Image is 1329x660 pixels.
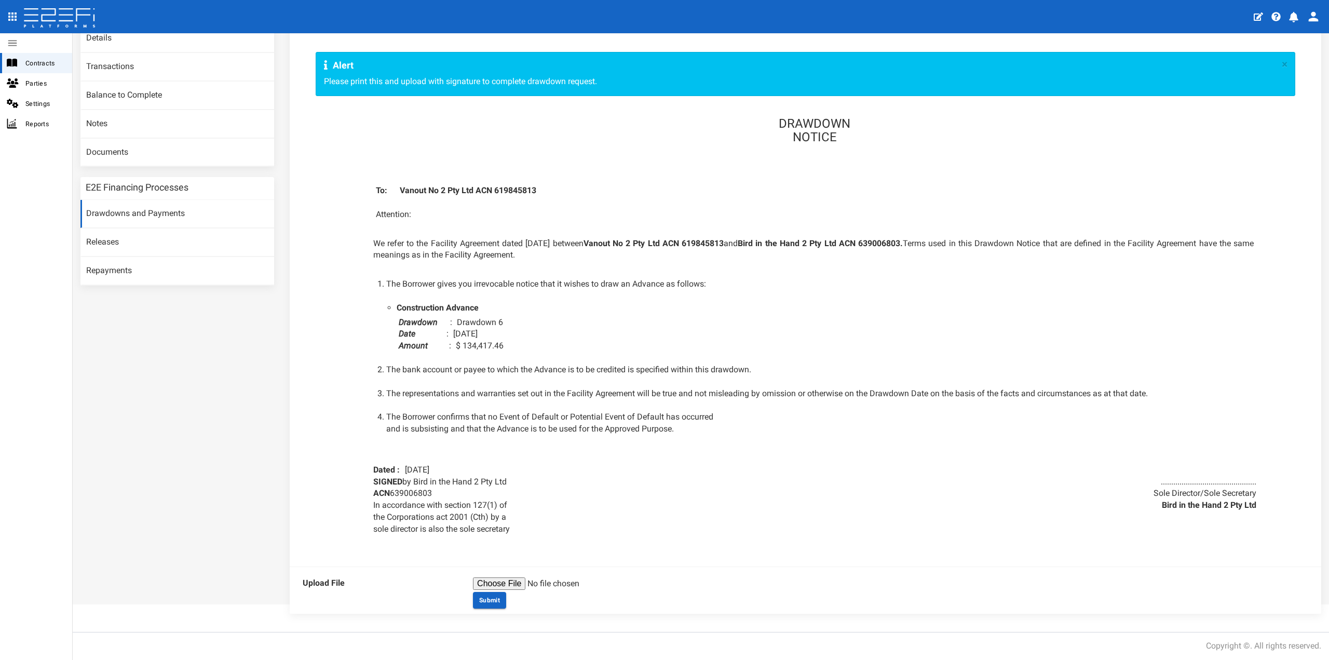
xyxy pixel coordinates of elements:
[1206,640,1321,652] div: Copyright ©. All rights reserved.
[373,500,807,535] p: In accordance with section 127(1) of the Corporations act 2001 (Cth) by a sole director is also t...
[80,53,274,81] a: Transactions
[386,364,1254,376] li: The bank account or payee to which the Advance is to be credited is specified within this drawdown.
[373,477,402,487] b: SIGNED
[399,341,447,351] span: Amount
[25,118,64,130] span: Reports
[365,117,1264,144] h3: DRAWDOWN NOTICE
[365,476,815,541] div: by Bird in the Hand 2 Pty Ltd 639006803
[80,200,274,228] a: Drawdowns and Payments
[815,476,1264,512] div: .............................................. Sole Director/Sole Secretary
[1162,500,1256,510] b: Bird in the Hand 2 Pty Ltd
[80,139,274,167] a: Documents
[584,238,724,248] b: Vanout No 2 Pty Ltd ACN 619845813
[25,98,64,110] span: Settings
[397,302,479,314] li: Construction Advance
[386,278,1254,290] li: The Borrower gives you irrevocable notice that it wishes to draw an Advance as follows:
[316,52,1295,96] div: Please print this and upload with signature to complete drawdown request.
[80,228,274,257] a: Releases
[386,411,1254,435] li: The Borrower confirms that no Event of Default or Potential Event of Default has occurred and is ...
[450,317,455,327] span: :
[25,57,64,69] span: Contracts
[473,592,506,609] button: Submit
[365,238,1264,262] p: We refer to the Facility Agreement dated [DATE] between and Terms used in this Drawdown Notice th...
[449,341,454,351] span: :
[86,183,188,192] h3: E2E Financing Processes
[376,185,387,195] b: To:
[80,24,274,52] a: Details
[365,464,1264,476] div: [DATE]
[446,329,451,339] span: :
[365,465,405,475] b: Dated :
[365,209,1264,221] p: Attention:
[457,317,503,327] span: Drawdown 6
[399,317,448,327] span: Drawdown
[400,185,536,195] b: Vanout No 2 Pty Ltd ACN 619845813
[453,329,478,339] span: [DATE]
[386,388,1254,400] li: The representations and warranties set out in the Facility Agreement will be true and not mislead...
[25,77,64,89] span: Parties
[1282,59,1287,70] button: ×
[738,238,903,248] b: Bird in the Hand 2 Pty Ltd ACN 639006803.
[456,341,504,351] span: $ 134,417.46
[295,577,465,589] label: Upload File
[373,488,390,498] b: ACN
[80,257,274,285] a: Repayments
[324,60,1277,71] h4: Alert
[80,82,274,110] a: Balance to Complete
[80,110,274,138] a: Notes
[399,329,444,339] span: Date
